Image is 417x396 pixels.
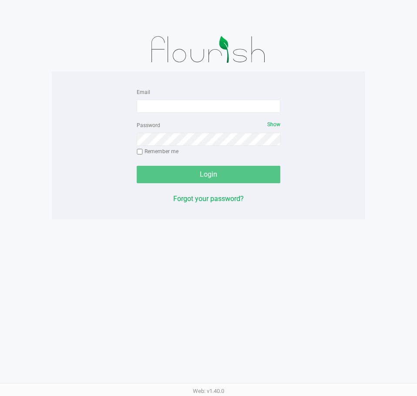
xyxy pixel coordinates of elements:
[137,149,143,155] input: Remember me
[137,121,160,129] label: Password
[193,388,224,394] span: Web: v1.40.0
[173,194,244,204] button: Forgot your password?
[137,88,150,96] label: Email
[267,121,280,128] span: Show
[137,148,178,155] label: Remember me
